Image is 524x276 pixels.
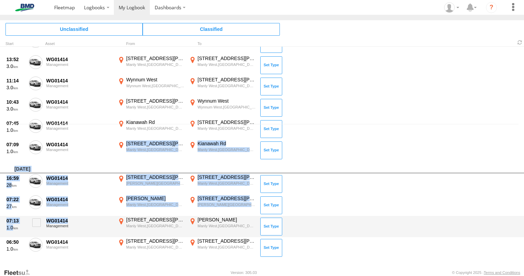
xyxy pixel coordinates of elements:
[126,62,184,67] div: Manly West,[GEOGRAPHIC_DATA]
[188,119,257,139] label: Click to View Event Location
[484,271,520,275] a: Terms and Conditions
[452,271,520,275] div: © Copyright 2025 -
[198,174,255,180] div: [STREET_ADDRESS][PERSON_NAME]
[260,218,282,235] button: Click to Set
[46,181,113,185] div: Management
[126,181,184,186] div: [PERSON_NAME][GEOGRAPHIC_DATA][PERSON_NAME],[GEOGRAPHIC_DATA]
[126,98,184,104] div: [STREET_ADDRESS][PERSON_NAME]
[117,98,185,118] label: Click to View Event Location
[117,217,185,237] label: Click to View Event Location
[198,140,255,147] div: Kianawah Rd
[126,223,184,228] div: Manly West,[GEOGRAPHIC_DATA]
[188,195,257,215] label: Click to View Event Location
[126,217,184,223] div: [STREET_ADDRESS][PERSON_NAME]
[117,119,185,139] label: Click to View Event Location
[46,99,113,105] div: WG01414
[188,217,257,237] label: Click to View Event Location
[117,55,185,75] label: Click to View Event Location
[7,175,25,181] div: 16:59
[5,42,26,46] div: Click to Sort
[46,245,113,249] div: Management
[198,55,255,61] div: [STREET_ADDRESS][PERSON_NAME]
[188,98,257,118] label: Click to View Event Location
[5,23,143,35] span: Click to view Unclassified Trips
[7,63,25,69] div: 3.0
[7,225,25,231] div: 1.0
[188,77,257,96] label: Click to View Event Location
[198,181,255,186] div: Manly West,[GEOGRAPHIC_DATA]
[4,269,35,276] a: Visit our Website
[126,119,184,125] div: Kianawah Rd
[7,56,25,62] div: 13:52
[442,2,462,13] div: Michael Filardo
[7,141,25,148] div: 07:09
[198,223,255,228] div: Manly West,[GEOGRAPHIC_DATA]
[260,196,282,214] button: Click to Set
[7,182,25,188] div: 28
[7,120,25,126] div: 07:45
[126,202,184,207] div: Manly West,[GEOGRAPHIC_DATA]
[126,77,184,83] div: Wynnum West
[260,175,282,193] button: Click to Set
[46,56,113,62] div: WG01414
[7,84,25,91] div: 3.0
[46,239,113,245] div: WG01414
[198,217,255,223] div: [PERSON_NAME]
[260,56,282,74] button: Click to Set
[126,195,184,202] div: [PERSON_NAME]
[126,238,184,244] div: [STREET_ADDRESS][PERSON_NAME]
[126,126,184,131] div: Manly West,[GEOGRAPHIC_DATA]
[7,148,25,154] div: 1.0
[260,239,282,257] button: Click to Set
[198,98,255,104] div: Wynnum West
[198,126,255,131] div: Manly West,[GEOGRAPHIC_DATA]
[117,174,185,194] label: Click to View Event Location
[198,77,255,83] div: [STREET_ADDRESS][PERSON_NAME]
[46,120,113,126] div: WG01414
[46,203,113,207] div: Management
[231,271,257,275] div: Version: 305.03
[260,141,282,159] button: Click to Set
[7,78,25,84] div: 11:14
[45,42,114,46] div: Asset
[126,105,184,110] div: Manly West,[GEOGRAPHIC_DATA]
[46,141,113,148] div: WG01414
[46,218,113,224] div: WG01414
[7,218,25,224] div: 07:13
[188,174,257,194] label: Click to View Event Location
[198,119,255,125] div: [STREET_ADDRESS][PERSON_NAME]
[46,84,113,88] div: Management
[46,148,113,152] div: Management
[117,42,185,46] div: From
[188,140,257,160] label: Click to View Event Location
[198,147,255,152] div: Manly West,[GEOGRAPHIC_DATA]
[7,196,25,203] div: 07:22
[198,238,255,244] div: [STREET_ADDRESS][PERSON_NAME]
[126,140,184,147] div: [STREET_ADDRESS][PERSON_NAME]
[117,140,185,160] label: Click to View Event Location
[143,23,280,35] span: Click to view Classified Trips
[126,174,184,180] div: [STREET_ADDRESS][PERSON_NAME]
[7,99,25,105] div: 10:43
[126,55,184,61] div: [STREET_ADDRESS][PERSON_NAME]
[188,42,257,46] div: To
[46,62,113,67] div: Management
[46,78,113,84] div: WG01414
[126,245,184,250] div: Manly West,[GEOGRAPHIC_DATA]
[7,106,25,112] div: 3.0
[260,120,282,138] button: Click to Set
[198,83,255,88] div: Manly West,[GEOGRAPHIC_DATA]
[46,175,113,181] div: WG01414
[117,195,185,215] label: Click to View Event Location
[188,238,257,258] label: Click to View Event Location
[117,77,185,96] label: Click to View Event Location
[46,126,113,130] div: Management
[516,39,524,46] span: Refresh
[188,55,257,75] label: Click to View Event Location
[486,2,497,13] i: ?
[198,202,255,207] div: [PERSON_NAME][GEOGRAPHIC_DATA][PERSON_NAME],[GEOGRAPHIC_DATA]
[46,105,113,109] div: Management
[126,147,184,152] div: Manly West,[GEOGRAPHIC_DATA]
[260,99,282,117] button: Click to Set
[117,238,185,258] label: Click to View Event Location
